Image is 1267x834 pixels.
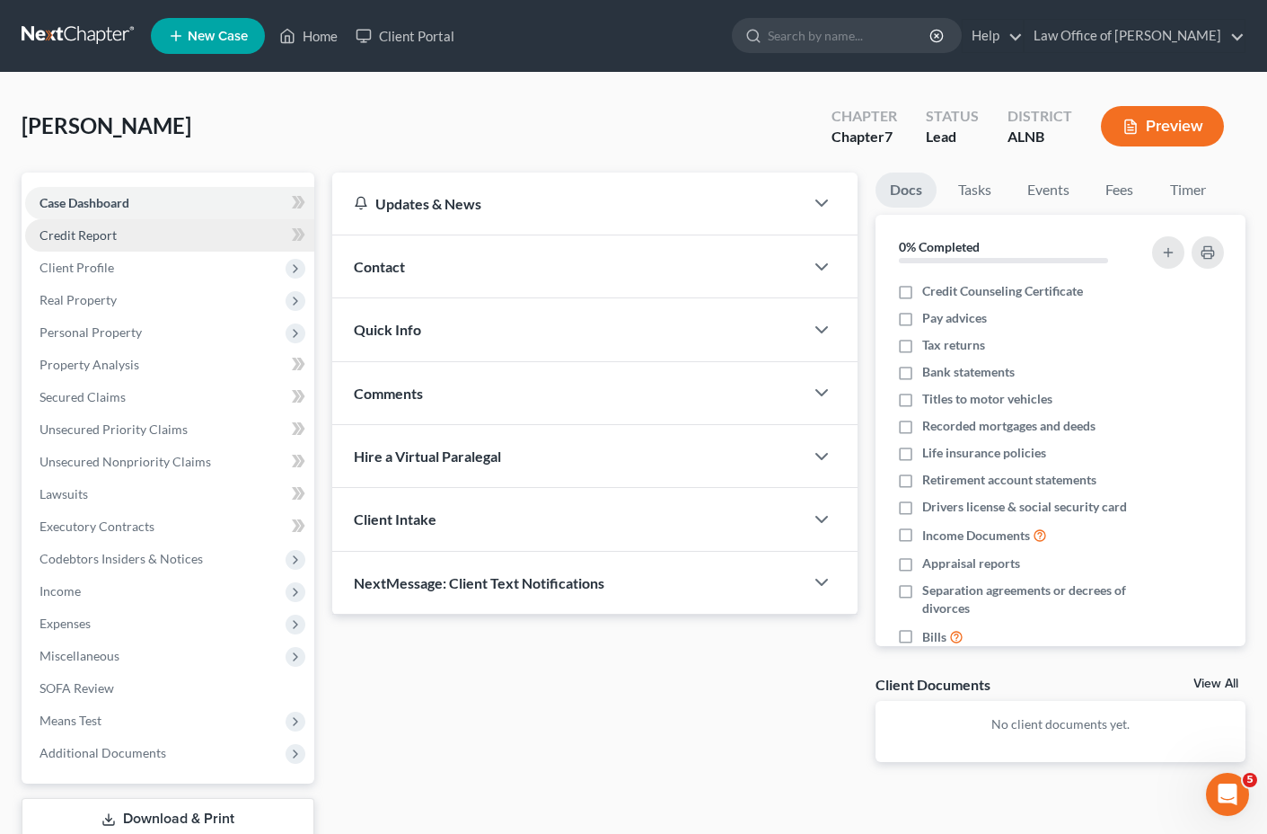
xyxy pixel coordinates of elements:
[922,471,1096,489] span: Retirement account statements
[922,498,1127,516] span: Drivers license & social security card
[1206,773,1249,816] iframe: Intercom live chat
[25,672,314,705] a: SOFA Review
[831,106,897,127] div: Chapter
[922,417,1095,435] span: Recorded mortgages and deeds
[768,19,932,52] input: Search by name...
[922,282,1083,300] span: Credit Counseling Certificate
[270,20,347,52] a: Home
[40,583,81,599] span: Income
[1193,678,1238,690] a: View All
[40,519,154,534] span: Executory Contracts
[884,128,893,145] span: 7
[1243,773,1257,787] span: 5
[40,713,101,728] span: Means Test
[354,510,436,528] span: Client Intake
[40,454,211,469] span: Unsecured Nonpriority Claims
[25,349,314,381] a: Property Analysis
[354,258,405,275] span: Contact
[922,390,1052,408] span: Titles to motor vehicles
[354,385,423,402] span: Comments
[875,675,990,694] div: Client Documents
[25,381,314,413] a: Secured Claims
[40,292,117,307] span: Real Property
[40,357,139,372] span: Property Analysis
[40,486,88,501] span: Lawsuits
[922,628,946,646] span: Bills
[922,444,1046,462] span: Life insurance policies
[922,363,1015,381] span: Bank statements
[40,551,203,566] span: Codebtors Insiders & Notices
[40,745,166,760] span: Additional Documents
[963,20,1023,52] a: Help
[354,448,501,465] span: Hire a Virtual Paralegal
[890,715,1231,733] p: No client documents yet.
[40,421,188,437] span: Unsecured Priority Claims
[347,20,463,52] a: Client Portal
[1007,106,1072,127] div: District
[188,30,248,43] span: New Case
[1025,20,1245,52] a: Law Office of [PERSON_NAME]
[944,173,1006,208] a: Tasks
[25,510,314,543] a: Executory Contracts
[22,112,191,138] span: [PERSON_NAME]
[25,187,314,219] a: Case Dashboard
[25,219,314,252] a: Credit Report
[899,239,980,254] strong: 0% Completed
[40,227,117,243] span: Credit Report
[1091,173,1148,208] a: Fees
[25,478,314,510] a: Lawsuits
[926,106,979,127] div: Status
[922,309,987,327] span: Pay advices
[875,173,937,208] a: Docs
[1013,173,1084,208] a: Events
[922,555,1020,572] span: Appraisal reports
[40,648,119,663] span: Miscellaneous
[1007,127,1072,147] div: ALNB
[354,321,421,338] span: Quick Info
[25,446,314,478] a: Unsecured Nonpriority Claims
[40,195,129,210] span: Case Dashboard
[25,413,314,446] a: Unsecured Priority Claims
[40,616,91,631] span: Expenses
[1156,173,1220,208] a: Timer
[922,527,1030,545] span: Income Documents
[40,389,126,404] span: Secured Claims
[40,324,142,340] span: Personal Property
[354,574,604,591] span: NextMessage: Client Text Notifications
[922,336,985,354] span: Tax returns
[354,194,782,213] div: Updates & News
[831,127,897,147] div: Chapter
[1101,106,1224,146] button: Preview
[922,581,1138,617] span: Separation agreements or decrees of divorces
[40,680,114,696] span: SOFA Review
[926,127,979,147] div: Lead
[40,260,114,275] span: Client Profile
